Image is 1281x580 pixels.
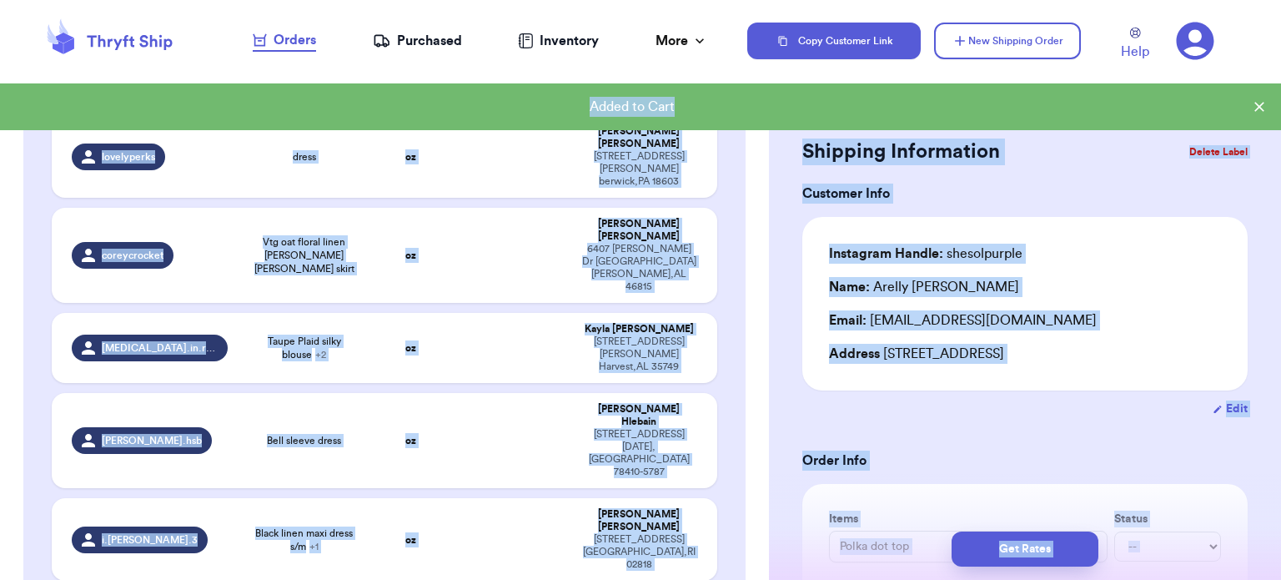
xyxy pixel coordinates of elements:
span: lovelyperks [102,150,155,164]
span: + 2 [315,350,326,360]
button: Edit [1213,401,1248,417]
div: [STREET_ADDRESS] [DATE] , [GEOGRAPHIC_DATA] 78410-5787 [580,428,697,478]
div: [STREET_ADDRESS][PERSON_NAME] berwick , PA 18603 [580,150,697,188]
label: Status [1114,511,1221,527]
div: 6407 [PERSON_NAME] Dr [GEOGRAPHIC_DATA][PERSON_NAME] , AL 46815 [580,243,697,293]
span: Vtg oat floral linen [PERSON_NAME] [PERSON_NAME] skirt [248,235,361,275]
div: [PERSON_NAME] Hlebain [580,403,697,428]
div: Arelly [PERSON_NAME] [829,277,1019,297]
button: Get Rates [952,532,1098,567]
span: Help [1121,42,1149,62]
button: Delete Label [1183,134,1254,170]
span: Black linen maxi dress s/m [248,527,361,553]
h2: Shipping Information [802,139,1000,165]
div: More [656,31,708,51]
strong: oz [405,436,416,446]
span: dress [293,150,316,164]
div: Kayla [PERSON_NAME] [580,323,697,335]
div: Orders [253,30,316,50]
div: [EMAIL_ADDRESS][DOMAIN_NAME] [829,310,1221,330]
label: Items [829,511,1108,527]
div: Added to Cart [13,97,1251,117]
span: [PERSON_NAME].hsb [102,434,202,447]
a: Help [1121,28,1149,62]
h3: Order Info [802,451,1248,471]
button: New Shipping Order [934,23,1081,59]
button: Copy Customer Link [747,23,921,59]
div: shesolpurple [829,244,1022,264]
strong: oz [405,152,416,162]
strong: oz [405,343,416,353]
span: + 1 [309,542,319,552]
div: [STREET_ADDRESS] [829,344,1221,364]
span: Taupe Plaid silky blouse [248,335,361,361]
div: [STREET_ADDRESS][PERSON_NAME] Harvest , AL 35749 [580,335,697,373]
strong: oz [405,535,416,545]
strong: oz [405,250,416,260]
span: coreycrocket [102,249,163,262]
a: Inventory [518,31,599,51]
a: Orders [253,30,316,52]
span: [MEDICAL_DATA].in.rose.blush [102,341,219,355]
div: [PERSON_NAME] [PERSON_NAME] [580,508,697,533]
div: [PERSON_NAME] [PERSON_NAME] [580,218,697,243]
span: Email: [829,314,867,327]
span: Bell sleeve dress [267,434,341,447]
span: Name: [829,280,870,294]
span: Address [829,347,880,361]
div: [STREET_ADDRESS] [GEOGRAPHIC_DATA] , RI 02818 [580,533,697,571]
div: [PERSON_NAME] [PERSON_NAME] [580,125,697,150]
a: Purchased [373,31,462,51]
span: i.[PERSON_NAME].3 [102,533,198,547]
span: Instagram Handle: [829,247,943,260]
h3: Customer Info [802,184,1248,204]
